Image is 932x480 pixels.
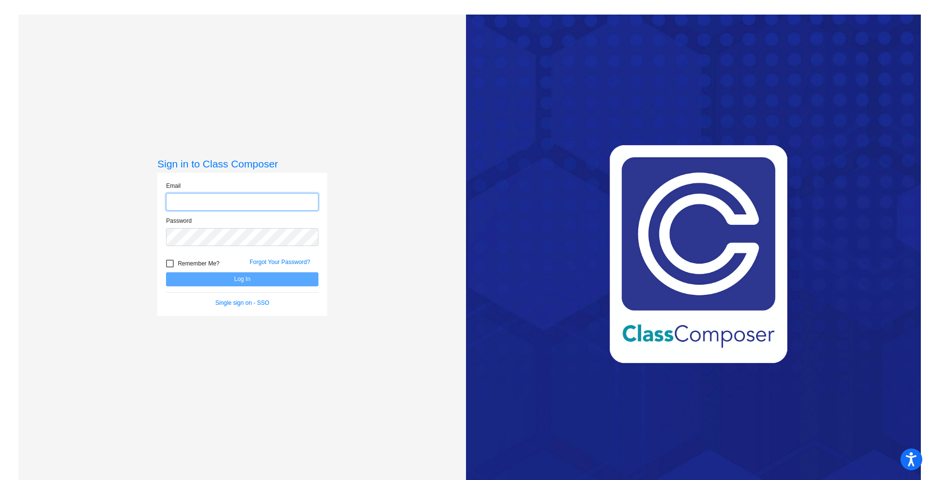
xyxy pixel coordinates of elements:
span: Remember Me? [178,258,219,269]
a: Single sign on - SSO [216,299,269,306]
label: Password [166,216,192,225]
a: Forgot Your Password? [250,259,310,265]
button: Log In [166,272,318,286]
h3: Sign in to Class Composer [157,158,327,170]
label: Email [166,182,181,190]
